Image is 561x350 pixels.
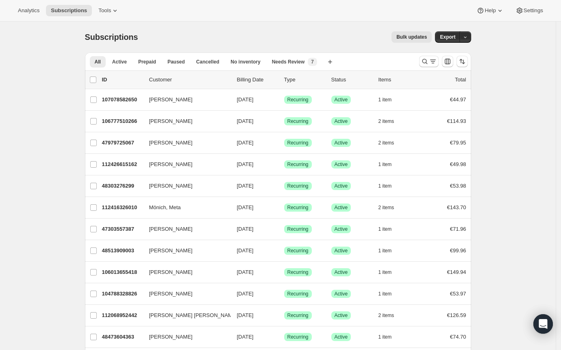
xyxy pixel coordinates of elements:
[440,34,455,40] span: Export
[378,223,401,235] button: 1 item
[378,267,401,278] button: 1 item
[149,203,181,212] span: Mönich, Meta
[149,96,193,104] span: [PERSON_NAME]
[98,7,111,14] span: Tools
[378,96,392,103] span: 1 item
[149,182,193,190] span: [PERSON_NAME]
[138,59,156,65] span: Prepaid
[237,312,254,318] span: [DATE]
[149,290,193,298] span: [PERSON_NAME]
[93,5,124,16] button: Tools
[511,5,548,16] button: Settings
[237,226,254,232] span: [DATE]
[442,56,453,67] button: Customize table column order and visibility
[102,311,143,319] p: 112068952442
[237,161,254,167] span: [DATE]
[287,334,309,340] span: Recurring
[237,118,254,124] span: [DATE]
[378,334,392,340] span: 1 item
[149,311,237,319] span: [PERSON_NAME] [PERSON_NAME]
[419,56,439,67] button: Search and filter results
[237,140,254,146] span: [DATE]
[144,179,226,192] button: [PERSON_NAME]
[149,268,193,276] span: [PERSON_NAME]
[102,96,143,104] p: 107078582650
[335,204,348,211] span: Active
[102,247,143,255] p: 48513909003
[287,226,309,232] span: Recurring
[378,310,403,321] button: 2 items
[378,312,394,319] span: 2 items
[287,183,309,189] span: Recurring
[144,223,226,236] button: [PERSON_NAME]
[102,137,466,149] div: 47979725067[PERSON_NAME][DATE]SuccessRecurringSuccessActive2 items€79.95
[144,201,226,214] button: Mönich, Meta
[287,140,309,146] span: Recurring
[149,160,193,168] span: [PERSON_NAME]
[287,161,309,168] span: Recurring
[144,330,226,343] button: [PERSON_NAME]
[378,161,392,168] span: 1 item
[46,5,92,16] button: Subscriptions
[287,96,309,103] span: Recurring
[391,31,432,43] button: Bulk updates
[284,76,325,84] div: Type
[378,140,394,146] span: 2 items
[144,309,226,322] button: [PERSON_NAME] [PERSON_NAME]
[335,161,348,168] span: Active
[335,118,348,125] span: Active
[102,182,143,190] p: 48303276299
[447,312,466,318] span: €126.59
[102,160,143,168] p: 112426615162
[102,223,466,235] div: 47303557387[PERSON_NAME][DATE]SuccessRecurringSuccessActive1 item€71.96
[102,225,143,233] p: 47303557387
[447,204,466,210] span: €143.70
[533,314,553,334] div: Open Intercom Messenger
[144,136,226,149] button: [PERSON_NAME]
[144,287,226,300] button: [PERSON_NAME]
[102,180,466,192] div: 48303276299[PERSON_NAME][DATE]SuccessRecurringSuccessActive1 item€53.98
[272,59,305,65] span: Needs Review
[144,244,226,257] button: [PERSON_NAME]
[335,140,348,146] span: Active
[144,266,226,279] button: [PERSON_NAME]
[378,288,401,300] button: 1 item
[378,247,392,254] span: 1 item
[102,245,466,256] div: 48513909003[PERSON_NAME][DATE]SuccessRecurringSuccessActive1 item€99.96
[450,183,466,189] span: €53.98
[102,94,466,105] div: 107078582650[PERSON_NAME][DATE]SuccessRecurringSuccessActive1 item€44.97
[102,267,466,278] div: 106013655418[PERSON_NAME][DATE]SuccessRecurringSuccessActive1 item€149.94
[167,59,185,65] span: Paused
[144,115,226,128] button: [PERSON_NAME]
[85,33,138,42] span: Subscriptions
[450,226,466,232] span: €71.96
[112,59,127,65] span: Active
[149,117,193,125] span: [PERSON_NAME]
[378,159,401,170] button: 1 item
[149,139,193,147] span: [PERSON_NAME]
[457,56,468,67] button: Sort the results
[102,117,143,125] p: 106777510266
[324,56,337,68] button: Create new view
[331,76,372,84] p: Status
[378,202,403,213] button: 2 items
[51,7,87,14] span: Subscriptions
[378,245,401,256] button: 1 item
[237,269,254,275] span: [DATE]
[149,333,193,341] span: [PERSON_NAME]
[18,7,39,14] span: Analytics
[287,118,309,125] span: Recurring
[472,5,509,16] button: Help
[378,118,394,125] span: 2 items
[149,76,230,84] p: Customer
[335,334,348,340] span: Active
[450,247,466,254] span: €99.96
[102,268,143,276] p: 106013655418
[335,96,348,103] span: Active
[447,118,466,124] span: €114.93
[237,334,254,340] span: [DATE]
[378,180,401,192] button: 1 item
[485,7,496,14] span: Help
[335,312,348,319] span: Active
[102,139,143,147] p: 47979725067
